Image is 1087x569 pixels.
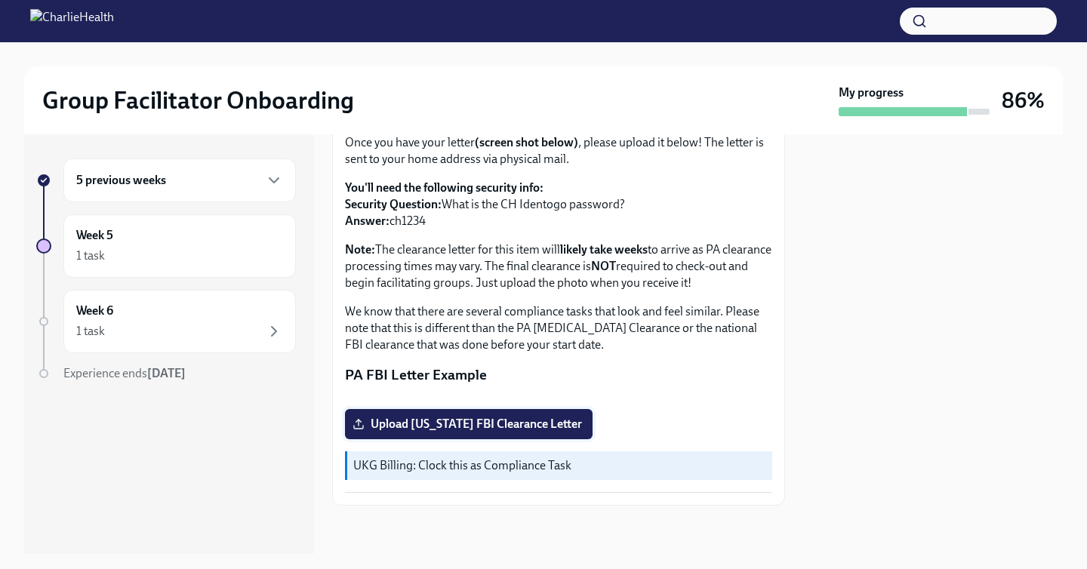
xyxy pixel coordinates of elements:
p: We know that there are several compliance tasks that look and feel similar. Please note that this... [345,303,772,353]
div: 1 task [76,248,105,264]
strong: You'll need the following security info: [345,180,543,195]
p: The clearance letter for this item will to arrive as PA clearance processing times may vary. The ... [345,241,772,291]
img: CharlieHealth [30,9,114,33]
label: Upload [US_STATE] FBI Clearance Letter [345,409,593,439]
h6: Week 6 [76,303,113,319]
div: 5 previous weeks [63,158,296,202]
h3: 86% [1002,87,1045,114]
strong: (screen shot below) [475,135,578,149]
a: Week 51 task [36,214,296,278]
h2: Group Facilitator Onboarding [42,85,354,115]
h6: 5 previous weeks [76,172,166,189]
p: UKG Billing: Clock this as Compliance Task [353,457,766,474]
p: Once you have your letter , please upload it below! The letter is sent to your home address via p... [345,134,772,168]
strong: Security Question: [345,197,442,211]
span: Upload [US_STATE] FBI Clearance Letter [356,417,582,432]
span: Experience ends [63,366,186,380]
strong: NOT [591,259,616,273]
strong: My progress [839,85,904,101]
strong: [DATE] [147,366,186,380]
strong: Note: [345,242,375,257]
h6: Week 5 [76,227,113,244]
strong: Answer: [345,214,390,228]
a: Week 61 task [36,290,296,353]
p: What is the CH Identogo password? ch1234 [345,180,772,229]
p: PA FBI Letter Example [345,365,772,385]
div: 1 task [76,323,105,340]
strong: likely take weeks [560,242,648,257]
